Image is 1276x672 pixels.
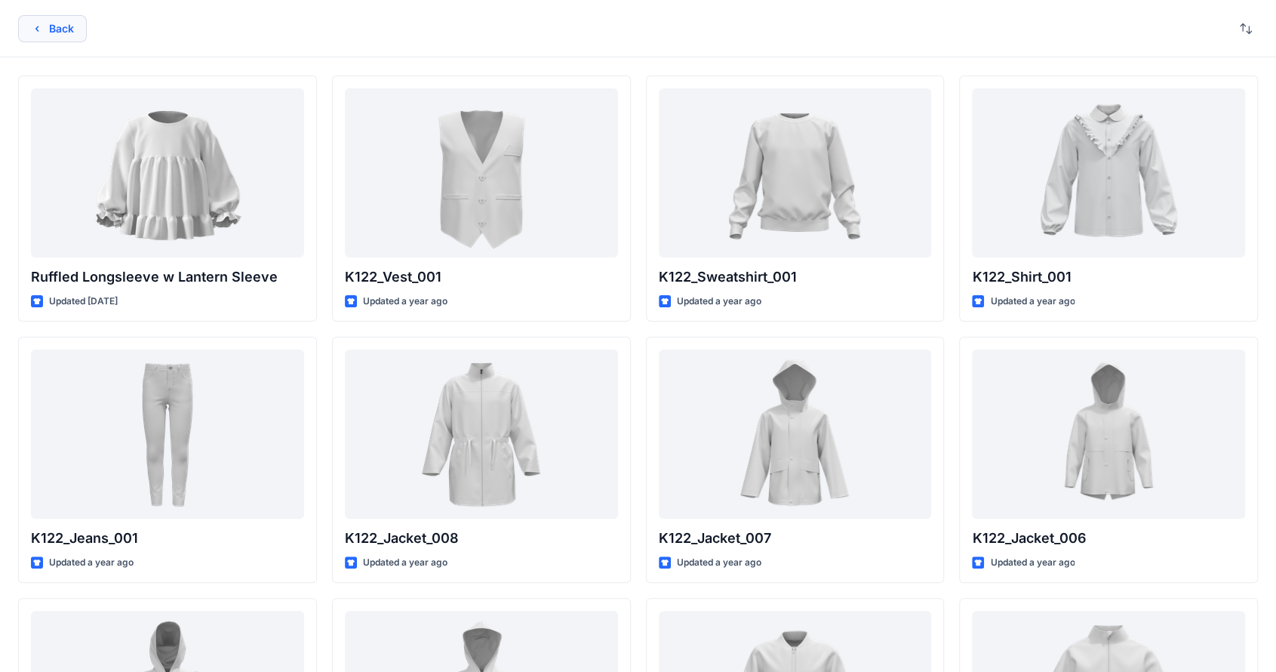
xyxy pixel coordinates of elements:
[31,267,304,288] p: Ruffled Longsleeve w Lantern Sleeve
[659,88,932,257] a: K122_Sweatshirt_001
[659,267,932,288] p: K122_Sweatshirt_001
[49,294,118,310] p: Updated [DATE]
[972,350,1245,519] a: K122_Jacket_006
[659,350,932,519] a: K122_Jacket_007
[31,88,304,257] a: Ruffled Longsleeve w Lantern Sleeve
[972,528,1245,549] p: K122_Jacket_006
[972,267,1245,288] p: K122_Shirt_001
[18,15,87,42] button: Back
[345,267,618,288] p: K122_Vest_001
[31,528,304,549] p: K122_Jeans_001
[972,88,1245,257] a: K122_Shirt_001
[345,528,618,549] p: K122_Jacket_008
[990,294,1075,310] p: Updated a year ago
[345,88,618,257] a: K122_Vest_001
[49,555,134,571] p: Updated a year ago
[677,294,761,310] p: Updated a year ago
[363,555,447,571] p: Updated a year ago
[677,555,761,571] p: Updated a year ago
[363,294,447,310] p: Updated a year ago
[345,350,618,519] a: K122_Jacket_008
[990,555,1075,571] p: Updated a year ago
[31,350,304,519] a: K122_Jeans_001
[659,528,932,549] p: K122_Jacket_007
